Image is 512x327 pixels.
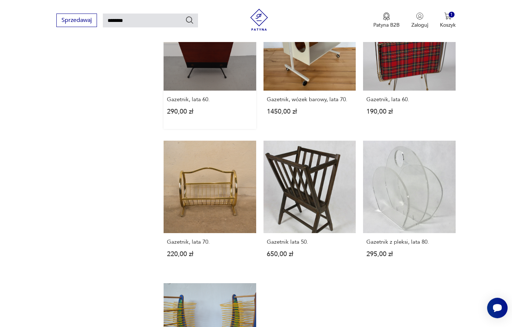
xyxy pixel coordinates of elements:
[373,12,400,28] a: Ikona medaluPatyna B2B
[449,12,455,18] div: 1
[440,12,456,28] button: 1Koszyk
[167,251,253,257] p: 220,00 zł
[267,251,353,257] p: 650,00 zł
[267,109,353,115] p: 1450,00 zł
[373,22,400,28] p: Patyna B2B
[363,141,456,271] a: Gazetnik z pleksi, lata 80.Gazetnik z pleksi, lata 80.295,00 zł
[56,14,97,27] button: Sprzedawaj
[167,109,253,115] p: 290,00 zł
[373,12,400,28] button: Patyna B2B
[267,96,353,103] h3: Gazetnik, wózek barowy, lata 70.
[167,239,253,245] h3: Gazetnik, lata 70.
[487,298,508,318] iframe: Smartsupp widget button
[366,251,452,257] p: 295,00 zł
[366,96,452,103] h3: Gazetnik, lata 60.
[167,96,253,103] h3: Gazetnik, lata 60.
[264,141,356,271] a: Gazetnik lata 50.Gazetnik lata 50.650,00 zł
[366,239,452,245] h3: Gazetnik z pleksi, lata 80.
[185,16,194,24] button: Szukaj
[440,22,456,28] p: Koszyk
[164,141,256,271] a: Gazetnik, lata 70.Gazetnik, lata 70.220,00 zł
[56,18,97,23] a: Sprzedawaj
[411,22,428,28] p: Zaloguj
[383,12,390,20] img: Ikona medalu
[248,9,270,31] img: Patyna - sklep z meblami i dekoracjami vintage
[416,12,423,20] img: Ikonka użytkownika
[267,239,353,245] h3: Gazetnik lata 50.
[411,12,428,28] button: Zaloguj
[444,12,452,20] img: Ikona koszyka
[366,109,452,115] p: 190,00 zł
